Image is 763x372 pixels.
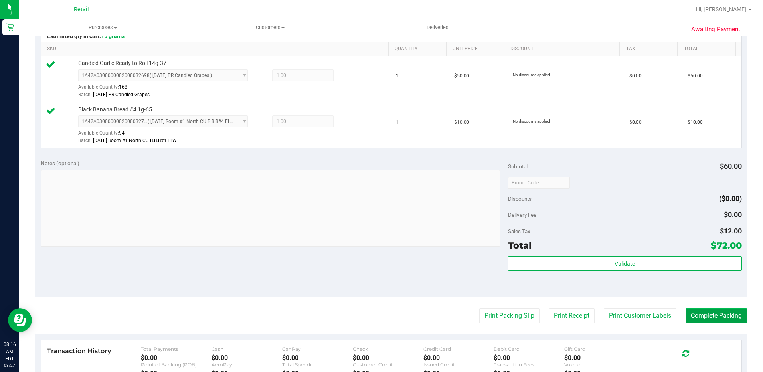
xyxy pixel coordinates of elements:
span: Delivery Fee [508,212,536,218]
span: 94 [119,130,125,136]
div: $0.00 [494,354,564,362]
div: Available Quantity: [78,127,257,143]
div: Total Payments [141,346,212,352]
span: Sales Tax [508,228,530,234]
span: $10.00 [688,119,703,126]
span: $72.00 [711,240,742,251]
a: Deliveries [354,19,521,36]
p: 08/27 [4,362,16,368]
span: Customers [187,24,353,31]
span: $50.00 [688,72,703,80]
a: Purchases [19,19,186,36]
input: Promo Code [508,177,570,189]
span: Deliveries [416,24,459,31]
button: Complete Packing [686,308,747,323]
div: AeroPay [212,362,282,368]
div: Transaction Fees [494,362,564,368]
span: Batch: [78,92,92,97]
span: Candied Garlic Ready to Roll 14g-37 [78,59,166,67]
div: Check [353,346,423,352]
div: $0.00 [423,354,494,362]
button: Print Customer Labels [604,308,676,323]
span: Validate [615,261,635,267]
span: $10.00 [454,119,469,126]
span: $0.00 [724,210,742,219]
span: 1 [396,72,399,80]
div: Credit Card [423,346,494,352]
a: Unit Price [453,46,501,52]
div: $0.00 [353,354,423,362]
span: Notes (optional) [41,160,79,166]
span: Retail [74,6,89,13]
span: Total [508,240,532,251]
a: Total [684,46,732,52]
div: Available Quantity: [78,81,257,97]
span: Purchases [19,24,186,31]
span: 168 [119,84,127,90]
div: Cash [212,346,282,352]
p: 08:16 AM EDT [4,341,16,362]
a: Quantity [395,46,443,52]
div: Total Spendr [282,362,353,368]
a: Customers [186,19,354,36]
span: ($0.00) [719,194,742,203]
button: Print Receipt [549,308,595,323]
div: Voided [564,362,635,368]
span: [DATE] Room #1 North CU B.B.B#4 FLW [93,138,177,143]
span: Discounts [508,192,532,206]
span: [DATE] PR Candied Grapes [93,92,150,97]
div: Issued Credit [423,362,494,368]
div: $0.00 [564,354,635,362]
div: Point of Banking (POB) [141,362,212,368]
span: $12.00 [720,227,742,235]
span: Awaiting Payment [691,25,740,34]
span: Subtotal [508,163,528,170]
span: Batch: [78,138,92,143]
inline-svg: Retail [6,23,14,31]
div: Customer Credit [353,362,423,368]
div: $0.00 [282,354,353,362]
a: Tax [626,46,674,52]
div: CanPay [282,346,353,352]
div: $0.00 [212,354,282,362]
span: $60.00 [720,162,742,170]
div: $0.00 [141,354,212,362]
span: Black Banana Bread #4 1g-65 [78,106,152,113]
span: No discounts applied [513,119,550,123]
div: Gift Card [564,346,635,352]
span: Hi, [PERSON_NAME]! [696,6,748,12]
button: Validate [508,256,742,271]
div: Debit Card [494,346,564,352]
span: 1 [396,119,399,126]
iframe: Resource center [8,308,32,332]
button: Print Packing Slip [479,308,540,323]
a: Discount [510,46,617,52]
a: SKU [47,46,385,52]
span: $0.00 [629,119,642,126]
span: $50.00 [454,72,469,80]
span: No discounts applied [513,73,550,77]
span: $0.00 [629,72,642,80]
